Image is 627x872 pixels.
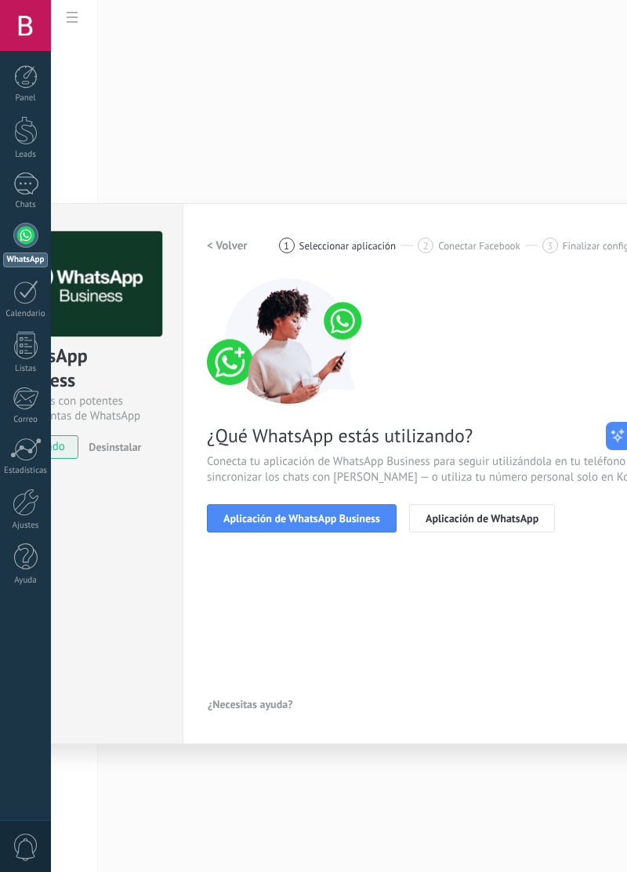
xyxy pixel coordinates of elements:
span: Aplicación de WhatsApp [426,513,538,524]
span: Desinstalar [89,440,141,454]
span: Aplicación de WhatsApp Business [223,513,380,524]
div: WhatsApp Business [5,343,160,394]
div: Estadísticas [3,466,49,476]
img: logo_main.png [6,231,162,337]
div: Ajustes [3,521,49,531]
button: Desinstalar [82,435,141,459]
div: Leads [3,150,49,160]
div: Más leads con potentes herramientas de WhatsApp [5,394,160,423]
div: Correo [3,415,49,425]
span: Seleccionar aplicación [299,240,397,252]
button: Aplicación de WhatsApp [409,504,555,532]
img: connect number [207,278,371,404]
button: ¿Necesitas ayuda? [207,692,294,716]
div: WhatsApp [3,253,48,267]
button: Aplicación de WhatsApp Business [207,504,397,532]
div: Listas [3,364,49,374]
span: Conectar Facebook [438,240,520,252]
button: < Volver [207,231,248,260]
span: 3 [547,239,553,253]
div: Calendario [3,309,49,319]
div: Panel [3,93,49,104]
span: ¿Necesitas ayuda? [208,699,293,710]
div: Chats [3,200,49,210]
div: Ayuda [3,576,49,586]
span: 1 [284,239,289,253]
span: 2 [423,239,429,253]
h2: < Volver [207,238,248,253]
